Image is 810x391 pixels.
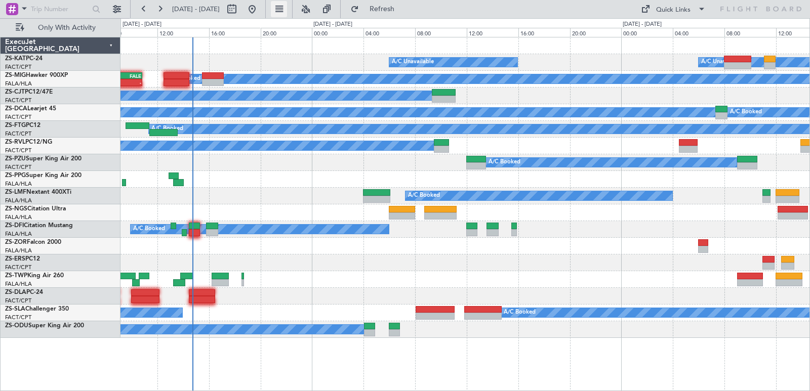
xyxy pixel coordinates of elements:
[5,289,43,295] a: ZS-DLAPC-24
[5,289,26,295] span: ZS-DLA
[623,20,662,29] div: [DATE] - [DATE]
[5,239,61,245] a: ZS-ZORFalcon 2000
[5,239,27,245] span: ZS-ZOR
[724,28,776,37] div: 08:00
[5,97,31,104] a: FACT/CPT
[346,1,407,17] button: Refresh
[5,89,25,95] span: ZS-CJT
[5,323,84,329] a: ZS-ODUSuper King Air 200
[5,280,32,288] a: FALA/HLA
[5,213,32,221] a: FALA/HLA
[5,273,27,279] span: ZS-TWP
[5,264,31,271] a: FACT/CPT
[5,163,31,171] a: FACT/CPT
[489,155,520,170] div: A/C Booked
[5,172,82,179] a: ZS-PPGSuper King Air 200
[5,223,73,229] a: ZS-DFICitation Mustang
[5,172,26,179] span: ZS-PPG
[5,306,25,312] span: ZS-SLA
[5,106,27,112] span: ZS-DCA
[11,20,110,36] button: Only With Activity
[5,189,26,195] span: ZS-LMF
[5,72,68,78] a: ZS-MIGHawker 900XP
[5,89,53,95] a: ZS-CJTPC12/47E
[504,305,536,320] div: A/C Booked
[673,28,724,37] div: 04:00
[116,73,141,79] div: FALE
[5,273,64,279] a: ZS-TWPKing Air 260
[5,156,82,162] a: ZS-PZUSuper King Air 200
[570,28,622,37] div: 20:00
[5,122,26,128] span: ZS-FTG
[31,2,89,17] input: Trip Number
[392,55,434,70] div: A/C Unavailable
[408,188,440,203] div: A/C Booked
[116,79,141,85] div: -
[467,28,518,37] div: 12:00
[5,223,24,229] span: ZS-DFI
[5,197,32,204] a: FALA/HLA
[701,55,743,70] div: A/C Unavailable
[5,72,26,78] span: ZS-MIG
[5,306,69,312] a: ZS-SLAChallenger 350
[5,122,40,128] a: ZS-FTGPC12
[5,323,28,329] span: ZS-ODU
[261,28,312,37] div: 20:00
[5,314,31,321] a: FACT/CPT
[123,20,161,29] div: [DATE] - [DATE]
[5,130,31,138] a: FACT/CPT
[5,80,32,88] a: FALA/HLA
[26,24,107,31] span: Only With Activity
[415,28,467,37] div: 08:00
[5,63,31,71] a: FACT/CPT
[5,206,27,212] span: ZS-NGS
[730,105,762,120] div: A/C Booked
[133,222,165,237] div: A/C Booked
[518,28,570,37] div: 16:00
[363,28,415,37] div: 04:00
[5,180,32,188] a: FALA/HLA
[636,1,711,17] button: Quick Links
[5,256,25,262] span: ZS-ERS
[5,256,40,262] a: ZS-ERSPC12
[209,28,261,37] div: 16:00
[106,28,157,37] div: 08:00
[5,189,71,195] a: ZS-LMFNextant 400XTi
[312,28,363,37] div: 00:00
[5,247,32,254] a: FALA/HLA
[172,5,220,14] span: [DATE] - [DATE]
[621,28,673,37] div: 00:00
[5,206,66,212] a: ZS-NGSCitation Ultra
[5,147,31,154] a: FACT/CPT
[5,106,56,112] a: ZS-DCALearjet 45
[157,28,209,37] div: 12:00
[5,139,52,145] a: ZS-RVLPC12/NG
[313,20,352,29] div: [DATE] - [DATE]
[5,230,32,238] a: FALA/HLA
[5,56,43,62] a: ZS-KATPC-24
[656,5,691,15] div: Quick Links
[5,56,26,62] span: ZS-KAT
[5,113,31,121] a: FACT/CPT
[361,6,403,13] span: Refresh
[5,297,31,305] a: FACT/CPT
[5,156,26,162] span: ZS-PZU
[5,139,25,145] span: ZS-RVL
